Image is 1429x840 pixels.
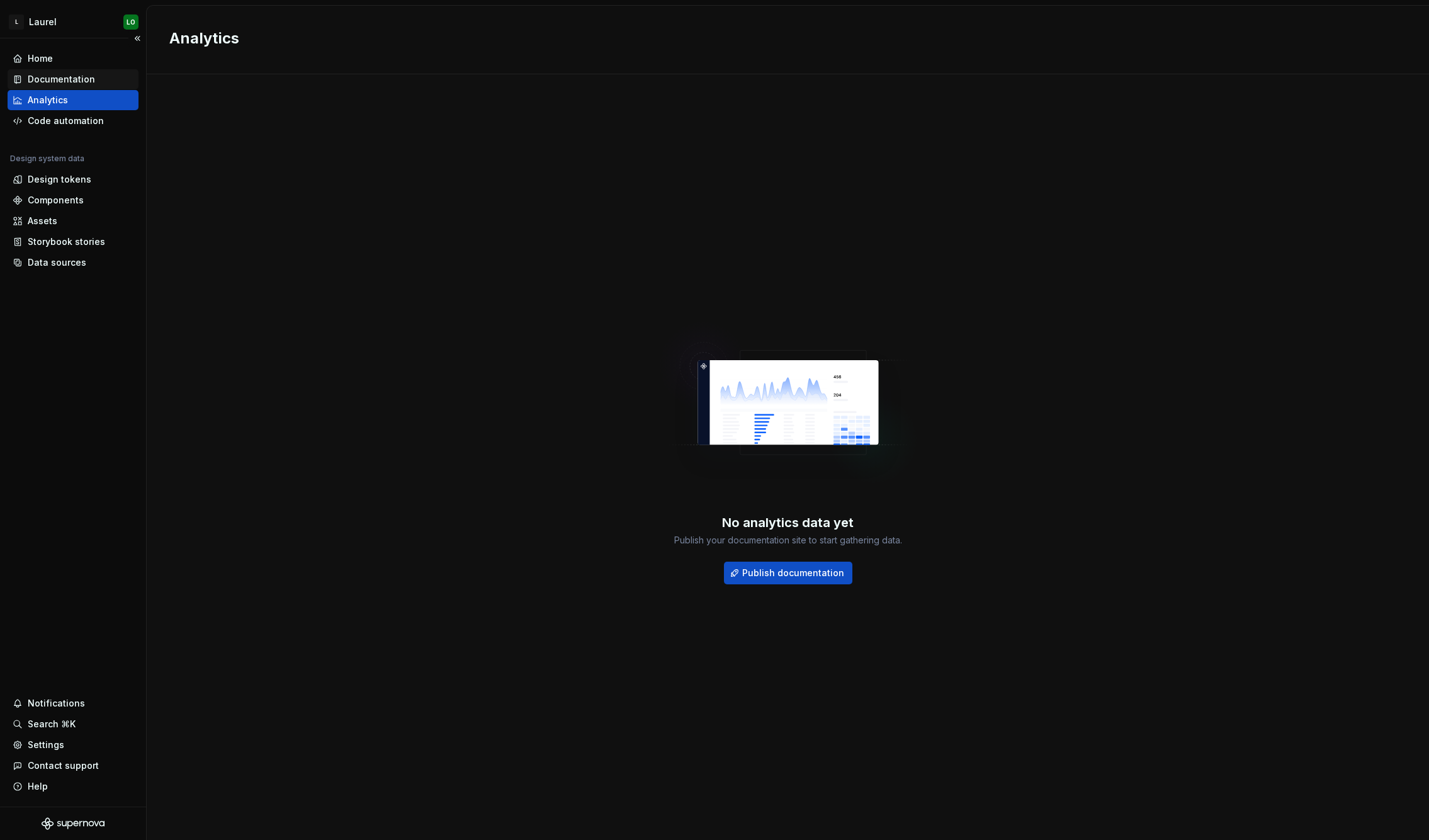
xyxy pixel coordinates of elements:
a: Settings [8,735,138,755]
a: Analytics [8,90,138,110]
div: Home [28,52,53,65]
div: Documentation [28,73,95,86]
span: Publish documentation [742,567,844,579]
button: Search ⌘K [8,714,138,734]
div: Code automation [28,115,104,127]
a: Home [8,48,138,69]
div: No analytics data yet [722,514,854,531]
div: Design system data [10,154,84,164]
div: Publish your documentation site to start gathering data. [674,534,902,547]
div: Data sources [28,256,86,269]
a: Code automation [8,111,138,131]
div: Analytics [28,94,68,106]
svg: Supernova Logo [42,817,104,830]
a: Components [8,190,138,210]
div: Storybook stories [28,236,105,248]
a: Design tokens [8,169,138,190]
div: LO [127,17,135,27]
div: Settings [28,739,64,751]
button: Contact support [8,756,138,776]
button: Collapse sidebar [128,30,146,47]
div: Search ⌘K [28,718,76,730]
div: Design tokens [28,173,91,186]
a: Assets [8,211,138,231]
div: Laurel [29,16,57,28]
h2: Analytics [169,28,1391,48]
a: Data sources [8,253,138,273]
div: Components [28,194,84,207]
a: Documentation [8,69,138,89]
button: Help [8,776,138,797]
div: Help [28,780,48,793]
div: Assets [28,215,57,227]
div: L [9,14,24,30]
button: Publish documentation [724,562,852,584]
a: Storybook stories [8,232,138,252]
button: LLaurelLO [3,8,144,35]
button: Notifications [8,693,138,713]
div: Contact support [28,759,99,772]
div: Notifications [28,697,85,710]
